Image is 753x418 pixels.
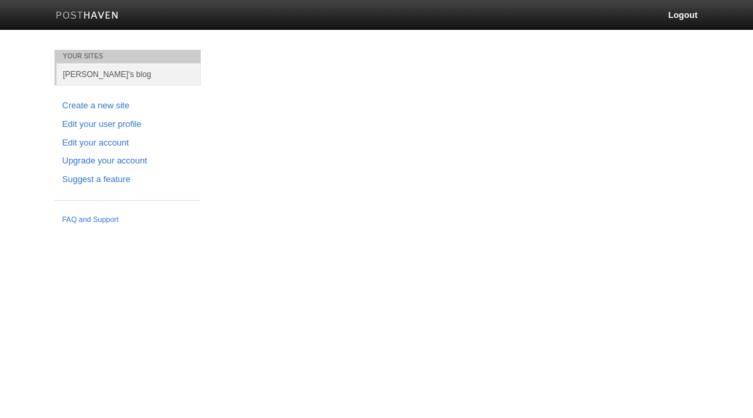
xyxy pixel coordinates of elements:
a: Edit your user profile [62,118,193,132]
a: Create a new site [62,99,193,113]
a: FAQ and Support [62,214,193,226]
a: Upgrade your account [62,154,193,168]
a: Edit your account [62,136,193,150]
img: Posthaven-bar [56,11,119,21]
a: Suggest a feature [62,173,193,187]
li: Your Sites [54,50,201,63]
a: [PERSON_NAME]'s blog [56,63,201,85]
